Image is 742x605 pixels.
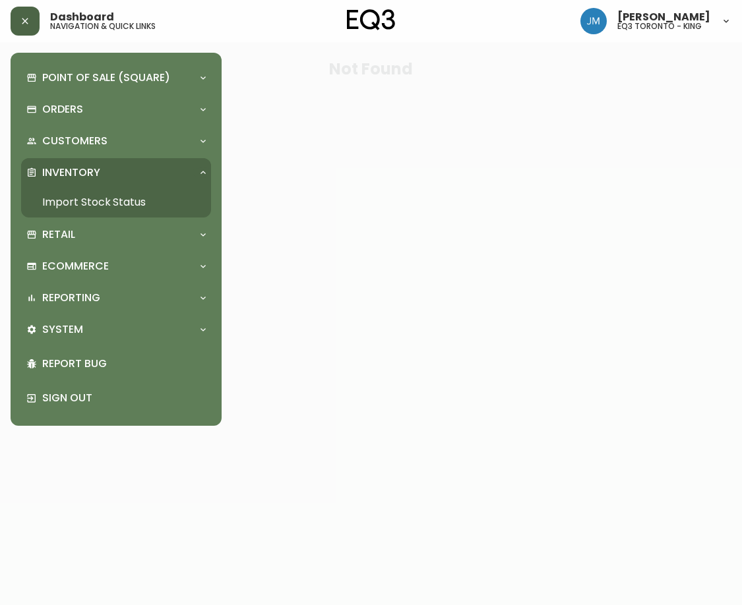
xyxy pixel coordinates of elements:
div: System [21,315,211,344]
a: Import Stock Status [21,187,211,217]
div: Reporting [21,283,211,312]
div: Ecommerce [21,252,211,281]
h5: navigation & quick links [50,22,156,30]
p: Ecommerce [42,259,109,274]
img: logo [347,9,396,30]
h5: eq3 toronto - king [617,22,702,30]
p: Inventory [42,165,100,180]
span: [PERSON_NAME] [617,12,710,22]
div: Retail [21,220,211,249]
div: Report Bug [21,347,211,381]
div: Inventory [21,158,211,187]
p: Reporting [42,291,100,305]
p: Report Bug [42,357,206,371]
div: Point of Sale (Square) [21,63,211,92]
p: Orders [42,102,83,117]
p: Point of Sale (Square) [42,71,170,85]
span: Dashboard [50,12,114,22]
div: Customers [21,127,211,156]
img: b88646003a19a9f750de19192e969c24 [580,8,607,34]
p: Retail [42,227,75,242]
p: System [42,322,83,337]
p: Customers [42,134,108,148]
div: Sign Out [21,381,211,415]
div: Orders [21,95,211,124]
p: Sign Out [42,391,206,405]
